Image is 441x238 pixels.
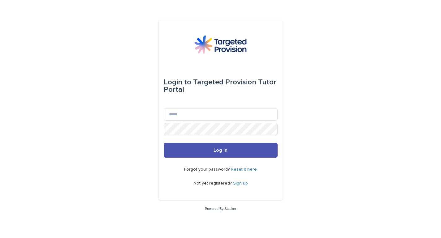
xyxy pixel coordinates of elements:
[231,167,257,172] a: Reset it here
[164,79,191,86] span: Login to
[193,181,233,185] span: Not yet registered?
[214,148,227,153] span: Log in
[164,74,278,98] div: Targeted Provision Tutor Portal
[164,143,278,158] button: Log in
[205,207,236,210] a: Powered By Stacker
[233,181,248,185] a: Sign up
[194,35,246,54] img: M5nRWzHhSzIhMunXDL62
[184,167,231,172] span: Forgot your password?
